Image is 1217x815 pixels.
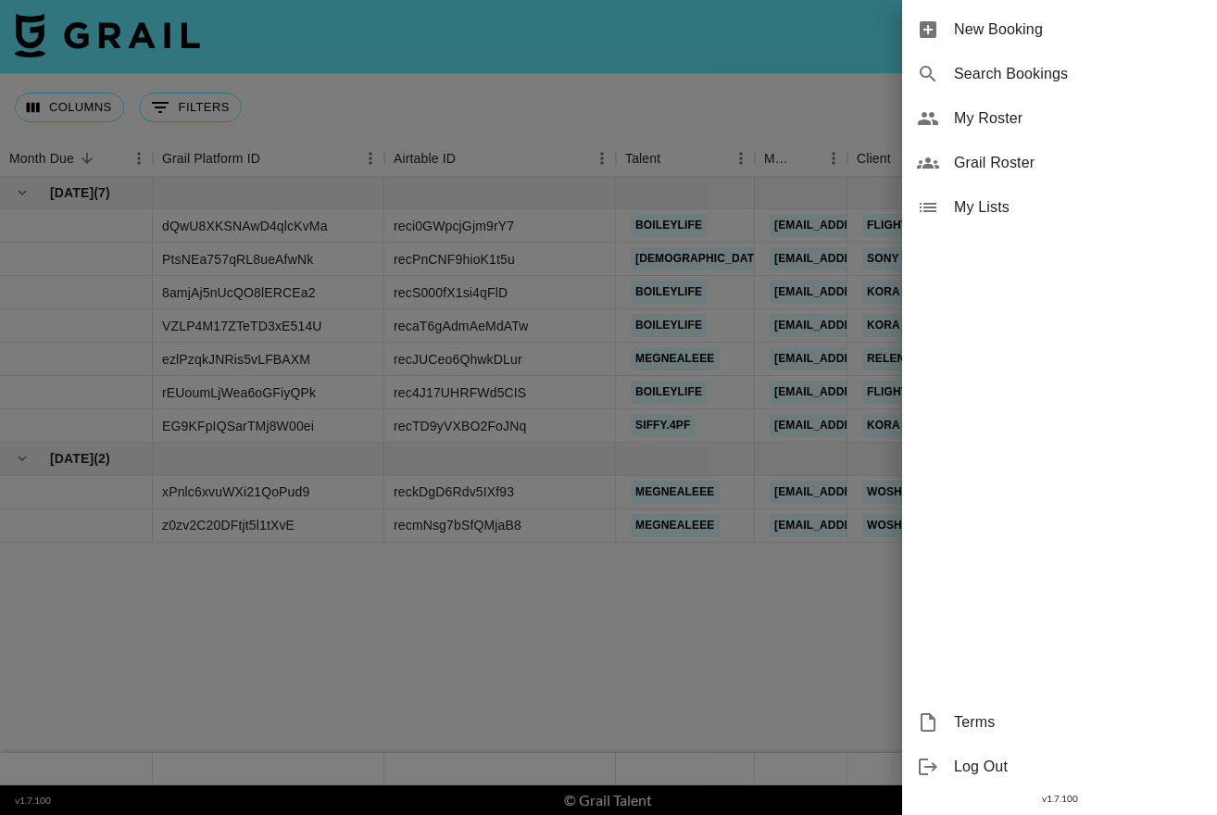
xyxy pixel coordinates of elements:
span: Terms [954,711,1202,733]
span: My Lists [954,196,1202,219]
div: Log Out [902,745,1217,789]
span: Grail Roster [954,152,1202,174]
div: Grail Roster [902,141,1217,185]
div: v 1.7.100 [902,789,1217,809]
div: Terms [902,700,1217,745]
div: New Booking [902,7,1217,52]
span: My Roster [954,107,1202,130]
span: Search Bookings [954,63,1202,85]
div: Search Bookings [902,52,1217,96]
span: Log Out [954,756,1202,778]
span: New Booking [954,19,1202,41]
div: My Roster [902,96,1217,141]
div: My Lists [902,185,1217,230]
